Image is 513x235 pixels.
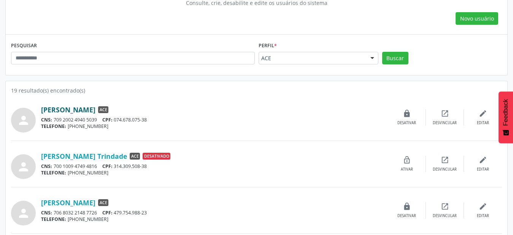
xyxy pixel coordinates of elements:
div: [PHONE_NUMBER] [41,216,388,222]
div: 19 resultado(s) encontrado(s) [11,86,502,94]
i: edit [479,156,487,164]
div: 706 8032 2148 7726 479.754.988-23 [41,209,388,216]
span: TELEFONE: [41,169,66,176]
span: CPF: [102,117,113,123]
div: Desativar [397,120,416,126]
span: ACE [130,153,140,160]
span: ACE [98,106,108,113]
i: open_in_new [441,202,449,211]
div: Ativar [401,167,413,172]
span: CPF: [102,163,113,169]
div: Editar [477,120,489,126]
div: Desvincular [433,167,457,172]
button: Buscar [382,52,408,65]
span: CNS: [41,209,52,216]
div: 709 2002 4940 5039 074.678.075-38 [41,117,388,123]
i: person [17,114,30,127]
i: lock [403,109,411,118]
span: Desativado [143,153,170,160]
span: CNS: [41,163,52,169]
span: ACE [98,199,108,206]
button: Novo usuário [456,12,498,25]
i: open_in_new [441,156,449,164]
a: [PERSON_NAME] Trindade [41,152,127,160]
div: Editar [477,167,489,172]
label: PESQUISAR [11,40,37,52]
div: Desvincular [433,213,457,219]
div: Editar [477,213,489,219]
div: [PHONE_NUMBER] [41,123,388,129]
a: [PERSON_NAME] [41,198,95,207]
span: TELEFONE: [41,216,66,222]
i: lock [403,202,411,211]
div: [PHONE_NUMBER] [41,169,388,176]
i: lock_open [403,156,411,164]
span: ACE [261,54,363,62]
span: Feedback [502,99,509,126]
span: TELEFONE: [41,123,66,129]
button: Feedback - Mostrar pesquisa [499,91,513,143]
span: CNS: [41,117,52,123]
span: Novo usuário [460,14,494,22]
i: edit [479,202,487,211]
div: Desativar [397,213,416,219]
label: Perfil [259,40,277,52]
a: [PERSON_NAME] [41,106,95,114]
span: CPF: [102,209,113,216]
div: 700 1009 4749 4816 314.309.508-38 [41,163,388,169]
i: open_in_new [441,109,449,118]
div: Desvincular [433,120,457,126]
i: person [17,160,30,174]
i: edit [479,109,487,118]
